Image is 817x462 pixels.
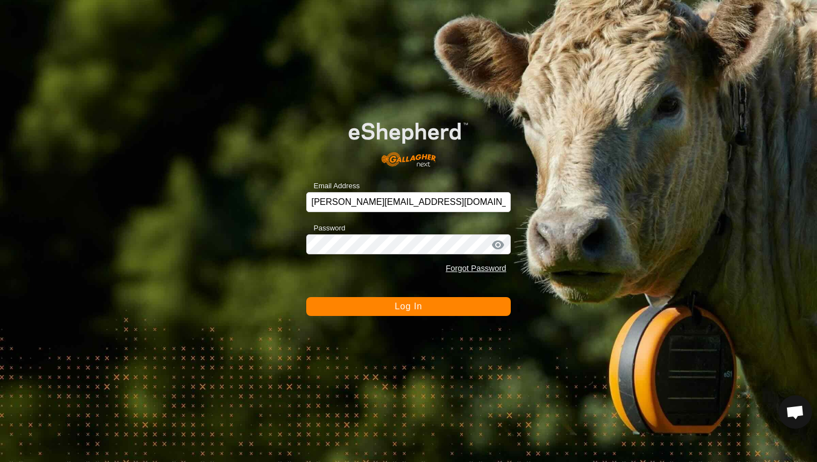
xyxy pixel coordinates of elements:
img: E-shepherd Logo [327,106,490,175]
label: Email Address [306,180,360,192]
input: Email Address [306,192,511,212]
span: Log In [395,302,422,311]
button: Log In [306,297,511,316]
a: Forgot Password [446,264,506,273]
label: Password [306,223,345,234]
div: Open chat [779,395,812,429]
